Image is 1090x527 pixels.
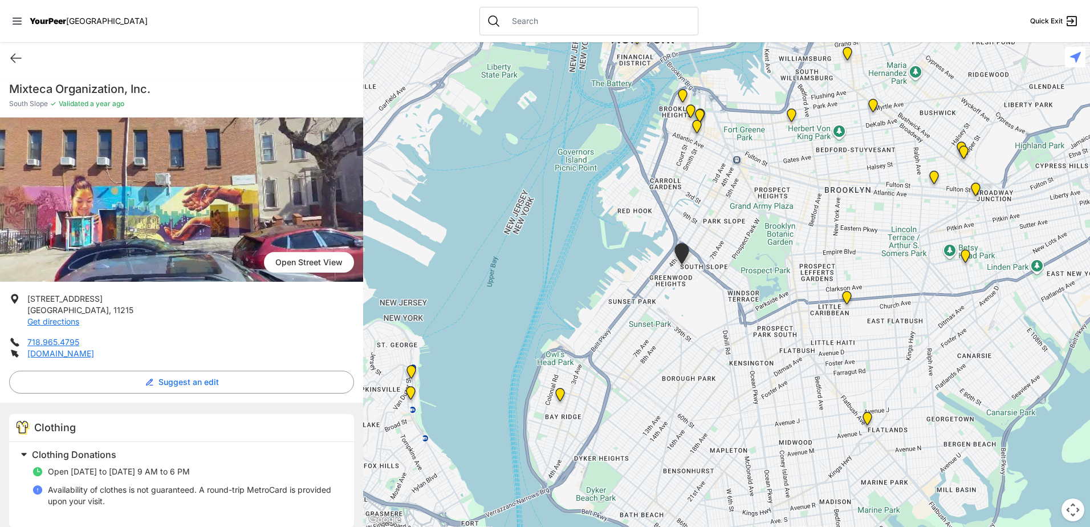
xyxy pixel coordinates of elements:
img: Google [366,512,404,527]
span: South Slope [9,99,48,108]
button: Suggest an edit [9,371,354,394]
p: Availability of clothes is not guaranteed. A round-trip MetroCard is provided upon your visit. [48,484,340,507]
span: [STREET_ADDRESS] [27,294,103,303]
a: 718.965.4795 [27,337,79,347]
span: 11215 [113,305,133,315]
div: Brooklyn [693,109,707,127]
span: Validated [59,99,88,108]
span: , [109,305,111,315]
a: Get directions [27,317,79,326]
a: [DOMAIN_NAME] [27,348,94,358]
span: [GEOGRAPHIC_DATA] [27,305,109,315]
input: Search [505,15,691,27]
h1: Mixteca Organization, Inc. [9,81,354,97]
span: YourPeer [30,16,66,26]
button: Map camera controls [1061,498,1084,521]
div: Staten Island [404,365,418,383]
div: Brooklyn DYCD Youth Drop-in Center [958,249,973,267]
div: Brooklyn [684,104,698,123]
a: Open Street View [264,252,354,273]
span: Suggest an edit [158,376,219,388]
span: [GEOGRAPHIC_DATA] [66,16,148,26]
a: Quick Exit [1030,14,1079,28]
span: a year ago [88,99,124,108]
a: YourPeer[GEOGRAPHIC_DATA] [30,18,148,25]
span: ✓ [50,99,56,108]
div: Location of CCBQ, Brooklyn [866,99,880,117]
div: St Thomas Episcopal Church [954,141,969,160]
div: Bushwick/North Brooklyn [957,145,971,164]
div: SuperPantry [927,171,941,189]
span: Open [DATE] to [DATE] 9 AM to 6 PM [48,467,190,476]
span: Quick Exit [1030,17,1063,26]
span: Clothing [34,421,76,433]
div: The Gathering Place Drop-in Center [969,183,983,201]
span: Clothing Donations [32,449,116,460]
div: Brooklyn [693,108,707,127]
a: Open this area in Google Maps (opens a new window) [366,512,404,527]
